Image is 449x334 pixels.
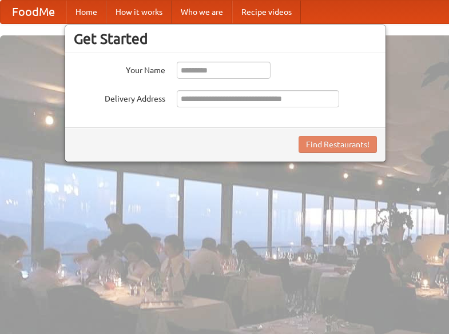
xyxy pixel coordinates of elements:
[172,1,232,23] a: Who we are
[74,62,165,76] label: Your Name
[74,90,165,104] label: Delivery Address
[232,1,301,23] a: Recipe videos
[299,136,377,153] button: Find Restaurants!
[66,1,106,23] a: Home
[106,1,172,23] a: How it works
[74,30,377,47] h3: Get Started
[1,1,66,23] a: FoodMe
